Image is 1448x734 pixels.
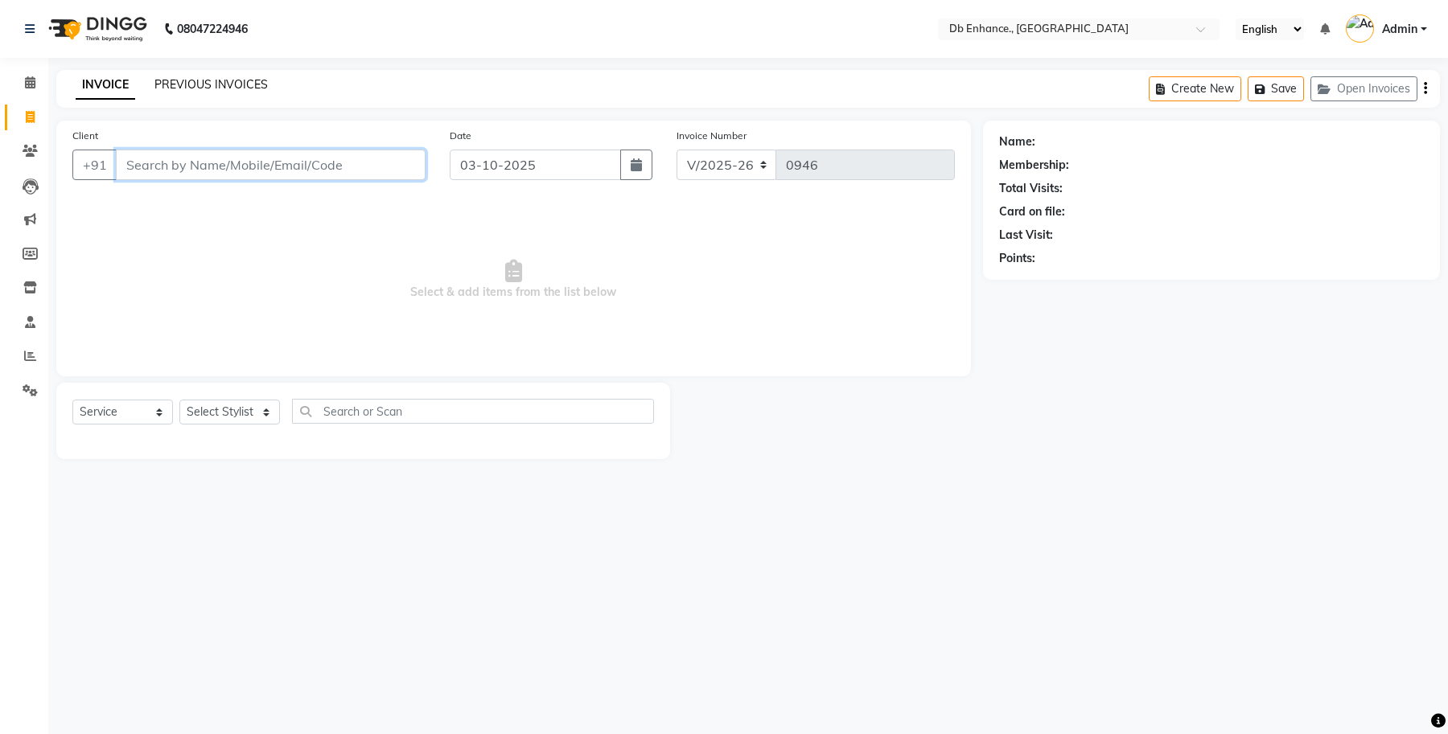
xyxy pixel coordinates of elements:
[999,203,1065,220] div: Card on file:
[72,129,98,143] label: Client
[1310,76,1417,101] button: Open Invoices
[677,129,747,143] label: Invoice Number
[72,150,117,180] button: +91
[116,150,426,180] input: Search by Name/Mobile/Email/Code
[1149,76,1241,101] button: Create New
[999,157,1069,174] div: Membership:
[41,6,151,51] img: logo
[154,77,268,92] a: PREVIOUS INVOICES
[177,6,248,51] b: 08047224946
[1346,14,1374,43] img: Admin
[1248,76,1304,101] button: Save
[450,129,471,143] label: Date
[999,180,1063,197] div: Total Visits:
[1382,21,1417,38] span: Admin
[999,133,1035,150] div: Name:
[292,399,654,424] input: Search or Scan
[72,199,955,360] span: Select & add items from the list below
[76,71,135,100] a: INVOICE
[999,227,1053,244] div: Last Visit:
[999,250,1035,267] div: Points:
